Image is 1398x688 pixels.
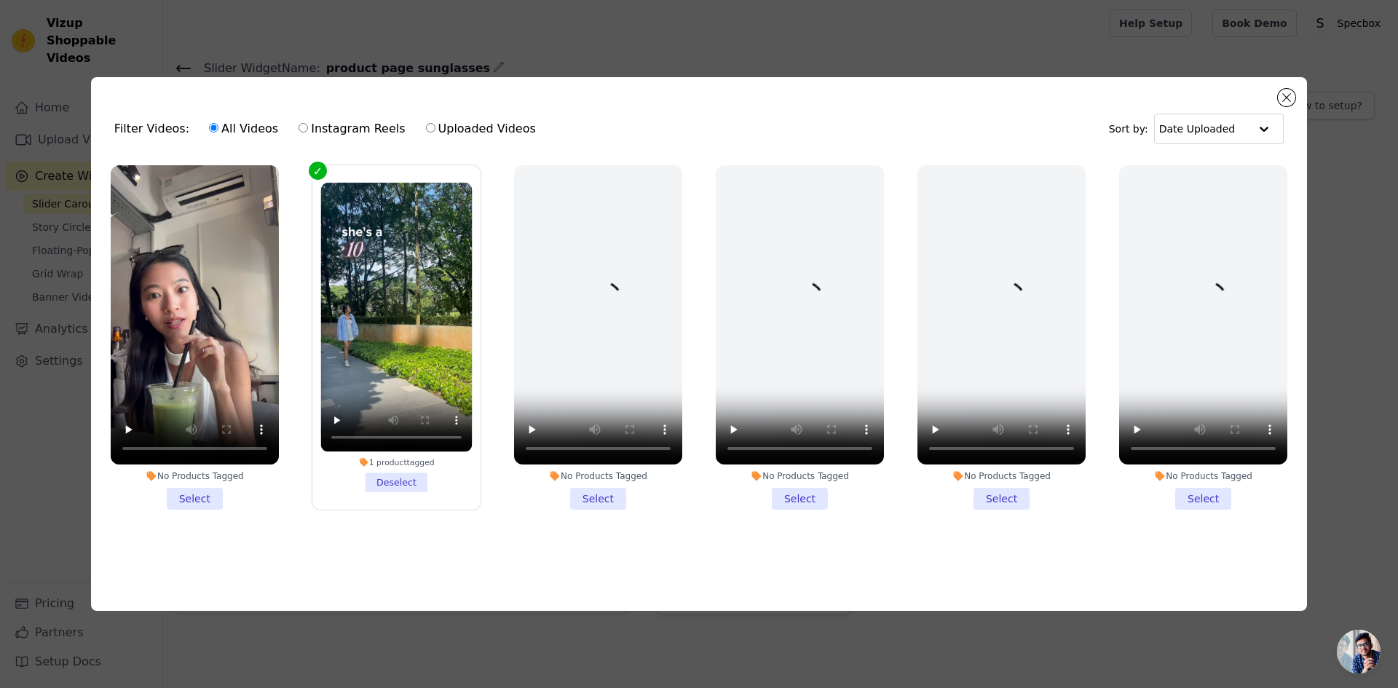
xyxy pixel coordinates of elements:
div: No Products Tagged [111,470,279,482]
div: No Products Tagged [1119,470,1287,482]
div: 1 product tagged [320,457,472,467]
div: No Products Tagged [514,470,682,482]
div: No Products Tagged [917,470,1086,482]
div: Filter Videos: [114,112,544,146]
label: Instagram Reels [298,119,406,138]
div: No Products Tagged [716,470,884,482]
button: Close modal [1278,89,1295,106]
div: Sort by: [1109,114,1284,144]
label: Uploaded Videos [425,119,537,138]
label: All Videos [208,119,279,138]
div: Open chat [1337,630,1381,673]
